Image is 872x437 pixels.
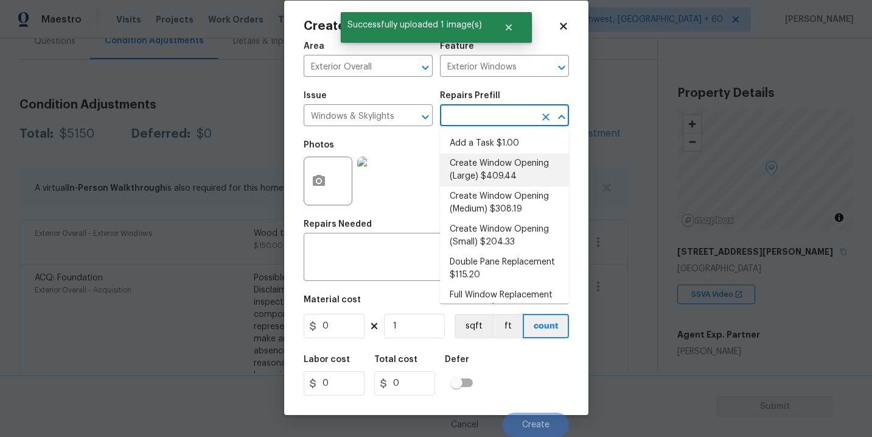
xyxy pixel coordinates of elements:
[489,15,529,40] button: Close
[440,252,569,285] li: Double Pane Replacement $115.20
[492,314,523,338] button: ft
[440,42,474,51] h5: Feature
[304,141,334,149] h5: Photos
[455,314,492,338] button: sqft
[374,355,417,364] h5: Total cost
[304,296,361,304] h5: Material cost
[440,133,569,154] li: Add a Task $1.00
[417,59,434,76] button: Open
[440,219,569,252] li: Create Window Opening (Small) $204.33
[503,413,569,437] button: Create
[417,108,434,126] button: Open
[440,91,500,100] h5: Repairs Prefill
[440,285,569,318] li: Full Window Replacement (3-0x3-0) $402.59
[304,91,327,100] h5: Issue
[445,355,469,364] h5: Defer
[440,154,569,187] li: Create Window Opening (Large) $409.44
[553,108,570,126] button: Close
[553,59,570,76] button: Open
[523,314,569,338] button: count
[341,12,489,38] span: Successfully uploaded 1 image(s)
[304,355,350,364] h5: Labor cost
[304,220,372,229] h5: Repairs Needed
[304,42,324,51] h5: Area
[440,187,569,219] li: Create Window Opening (Medium) $308.19
[522,421,549,430] span: Create
[537,108,554,126] button: Clear
[304,20,558,32] h2: Create Condition Adjustment
[451,421,478,430] span: Cancel
[431,413,498,437] button: Cancel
